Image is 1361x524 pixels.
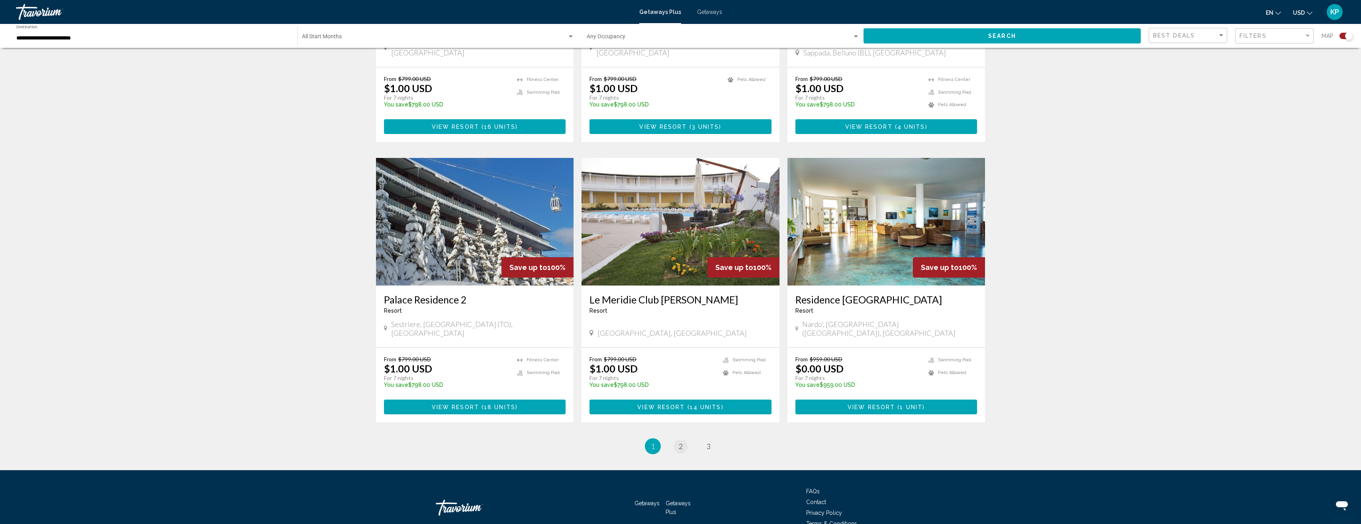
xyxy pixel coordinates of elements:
span: Swimming Pool [938,90,971,95]
span: View Resort [845,124,893,130]
span: Nardo', [GEOGRAPHIC_DATA]([GEOGRAPHIC_DATA]), [GEOGRAPHIC_DATA] [802,320,977,337]
span: View Resort [639,124,687,130]
span: $799.00 USD [604,356,636,362]
ul: Pagination [376,438,985,454]
span: View Resort [848,404,895,410]
span: Sestriere, [GEOGRAPHIC_DATA] (TO), [GEOGRAPHIC_DATA] [391,320,566,337]
span: Swimming Pool [938,357,971,362]
span: From [795,356,808,362]
span: 16 units [484,124,515,130]
mat-select: Sort by [1153,32,1225,39]
div: 100% [501,257,574,278]
img: 7643O01X.jpg [787,158,985,286]
p: $1.00 USD [795,82,844,94]
a: FAQs [806,488,820,494]
p: $959.00 USD [795,382,921,388]
p: For 7 nights [795,374,921,382]
span: You save [795,101,820,108]
span: USD [1293,10,1305,16]
span: Swimming Pool [527,370,560,375]
a: Palace Residence 2 [384,294,566,305]
button: Change language [1266,7,1281,18]
button: View Resort(18 units) [384,400,566,414]
span: View Resort [432,124,479,130]
button: User Menu [1324,4,1345,20]
p: $798.00 USD [384,382,509,388]
span: Fitness Center [527,357,559,362]
span: From [384,75,396,82]
span: Save up to [921,263,959,272]
p: For 7 nights [384,374,509,382]
a: Getaways [634,500,660,506]
span: From [589,75,602,82]
span: ( ) [685,404,723,410]
span: $799.00 USD [604,75,636,82]
p: $1.00 USD [384,362,432,374]
span: Search [988,33,1016,39]
p: $0.00 USD [795,362,844,374]
a: Residence [GEOGRAPHIC_DATA] [795,294,977,305]
button: View Resort(14 units) [589,400,772,414]
span: Pets Allowed [938,102,966,107]
button: Search [864,28,1141,43]
button: Filter [1235,28,1314,44]
span: 1 [651,442,655,451]
p: $798.00 USD [589,382,715,388]
p: $798.00 USD [589,101,720,108]
a: Getaways [697,9,722,15]
a: View Resort(3 units) [589,119,772,134]
p: For 7 nights [384,94,509,101]
span: Fitness Center [938,77,970,82]
span: $959.00 USD [810,356,842,362]
h3: Le Meridie Club [PERSON_NAME] [589,294,772,305]
span: View Resort [637,404,685,410]
span: Resort [384,307,402,314]
span: 1 unit [900,404,922,410]
p: $1.00 USD [589,82,638,94]
div: 100% [913,257,985,278]
p: $1.00 USD [384,82,432,94]
img: DL75E01X.jpg [582,158,779,286]
span: Fitness Center [527,77,559,82]
span: 2 [679,442,683,451]
span: ( ) [479,124,518,130]
p: For 7 nights [589,94,720,101]
a: Getaways Plus [666,500,691,515]
span: en [1266,10,1273,16]
span: ( ) [687,124,722,130]
span: From [795,75,808,82]
span: You save [795,382,820,388]
span: Resort [795,307,813,314]
a: Getaways Plus [639,9,681,15]
p: For 7 nights [795,94,921,101]
div: 100% [707,257,779,278]
a: Travorium [436,496,515,520]
span: 18 units [484,404,515,410]
span: $799.00 USD [398,356,431,362]
span: $799.00 USD [398,75,431,82]
span: 14 units [690,404,721,410]
span: ( ) [893,124,928,130]
span: From [589,356,602,362]
span: Contact [806,499,826,505]
iframe: Button to launch messaging window [1329,492,1355,518]
span: [GEOGRAPHIC_DATA], [GEOGRAPHIC_DATA] [597,329,747,337]
a: Privacy Policy [806,510,842,516]
span: 3 units [692,124,719,130]
p: $1.00 USD [589,362,638,374]
span: Pets Allowed [732,370,761,375]
span: Save up to [715,263,753,272]
span: Sappada, Belluno (BL), [GEOGRAPHIC_DATA] [803,48,946,57]
span: Pets Allowed [737,77,766,82]
button: View Resort(4 units) [795,119,977,134]
span: Resort [589,307,607,314]
span: You save [384,101,408,108]
span: From [384,356,396,362]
